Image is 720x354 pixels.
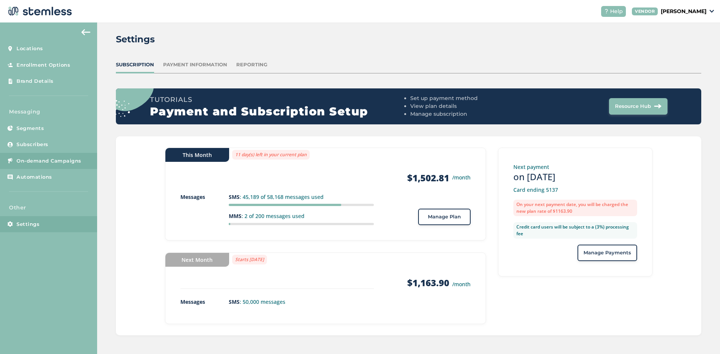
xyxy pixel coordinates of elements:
label: Starts [DATE] [232,255,267,264]
h3: on [DATE] [513,171,637,183]
li: Manage subscription [410,110,537,118]
div: Next Month [165,253,229,267]
p: Next payment [513,163,637,171]
span: Enrollment Options [16,61,70,69]
div: VENDOR [632,7,658,15]
div: Subscription [116,61,154,69]
h3: Tutorials [150,94,407,105]
iframe: Chat Widget [682,318,720,354]
strong: MMS [229,212,241,220]
div: Payment Information [163,61,227,69]
label: 11 day(s) left in your current plan [232,150,310,160]
span: Automations [16,173,52,181]
button: Manage Plan [418,209,471,225]
p: : 45,189 of 58,168 messages used [229,193,374,201]
span: Locations [16,45,43,52]
div: This Month [165,148,229,162]
h2: Payment and Subscription Setup [150,105,407,118]
span: Settings [16,221,39,228]
button: Manage Payments [577,245,637,261]
span: On-demand Campaigns [16,157,81,165]
li: View plan details [410,102,537,110]
span: Manage Plan [428,213,461,221]
p: : 2 of 200 messages used [229,212,374,220]
small: /month [452,281,471,288]
img: icon_down-arrow-small-66adaf34.svg [709,10,714,13]
small: /month [452,173,471,181]
span: Segments [16,125,44,132]
label: Credit card users will be subject to a (3%) processing fee [513,222,637,239]
h2: Settings [116,33,155,46]
strong: SMS [229,193,240,200]
strong: $1,163.90 [407,276,449,289]
span: Manage Payments [583,249,631,257]
span: Resource Hub [615,103,651,110]
span: Brand Details [16,78,54,85]
p: Messages [180,193,229,201]
img: icon-arrow-back-accent-c549486e.svg [81,29,90,35]
label: On your next payment date, you will be charged the new plan rate of $1163.90 [513,200,637,216]
p: Card ending 5137 [513,186,637,194]
span: Help [610,7,623,15]
p: : 50,000 messages [229,298,374,306]
span: Subscribers [16,141,48,148]
p: Messages [180,298,229,306]
img: circle_dots-9438f9e3.svg [105,63,154,117]
strong: SMS [229,298,240,305]
strong: $1,502.81 [407,172,449,184]
div: Reporting [236,61,267,69]
button: Resource Hub [609,98,667,115]
img: icon-help-white-03924b79.svg [604,9,609,13]
p: [PERSON_NAME] [661,7,706,15]
li: Set up payment method [410,94,537,102]
img: logo-dark-0685b13c.svg [6,4,72,19]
